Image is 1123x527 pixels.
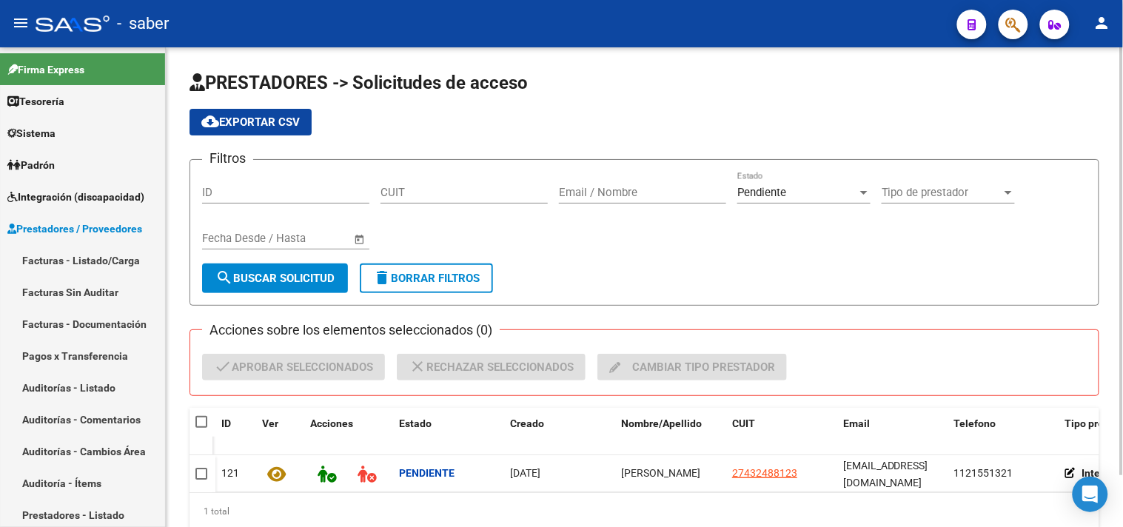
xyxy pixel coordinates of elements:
[373,269,391,286] mat-icon: delete
[510,467,540,479] span: [DATE]
[215,272,335,285] span: Buscar solicitud
[7,61,84,78] span: Firma Express
[882,186,1002,199] span: Tipo de prestador
[393,408,504,457] datatable-header-cell: Estado
[409,354,574,380] span: Rechazar seleccionados
[214,354,373,380] span: Aprobar seleccionados
[221,417,231,429] span: ID
[732,467,797,479] span: 27432488123
[215,408,256,457] datatable-header-cell: ID
[202,320,500,340] h3: Acciones sobre los elementos seleccionados (0)
[621,467,700,479] span: Valentina Hernandez
[12,14,30,32] mat-icon: menu
[597,354,787,380] button: Cambiar tipo prestador
[117,7,169,40] span: - saber
[201,113,219,130] mat-icon: cloud_download
[1073,477,1108,512] div: Open Intercom Messenger
[948,408,1059,457] datatable-header-cell: Telefono
[409,358,426,375] mat-icon: close
[264,232,335,245] input: End date
[7,221,142,237] span: Prestadores / Proveedores
[954,417,996,429] span: Telefono
[310,417,353,429] span: Acciones
[737,186,786,199] span: Pendiente
[202,148,253,169] h3: Filtros
[202,354,385,380] button: Aprobar seleccionados
[609,354,775,380] span: Cambiar tipo prestador
[399,417,432,429] span: Estado
[504,408,615,457] datatable-header-cell: Creado
[843,460,928,489] span: valenhernandez022@gmail.com
[1093,14,1111,32] mat-icon: person
[837,408,948,457] datatable-header-cell: Email
[7,93,64,110] span: Tesorería
[954,467,1013,479] span: 1121551321
[304,408,393,457] datatable-header-cell: Acciones
[214,358,232,375] mat-icon: check
[221,467,239,479] span: 121
[190,73,528,93] span: PRESTADORES -> Solicitudes de acceso
[843,417,870,429] span: Email
[201,115,300,129] span: Exportar CSV
[373,272,480,285] span: Borrar Filtros
[7,189,144,205] span: Integración (discapacidad)
[510,417,544,429] span: Creado
[732,417,755,429] span: CUIT
[615,408,726,457] datatable-header-cell: Nombre/Apellido
[202,232,250,245] input: Start date
[621,417,702,429] span: Nombre/Apellido
[352,231,369,248] button: Open calendar
[360,263,493,293] button: Borrar Filtros
[7,125,56,141] span: Sistema
[397,354,586,380] button: Rechazar seleccionados
[7,157,55,173] span: Padrón
[256,408,304,457] datatable-header-cell: Ver
[399,467,455,479] strong: Pendiente
[262,417,278,429] span: Ver
[190,109,312,135] button: Exportar CSV
[726,408,837,457] datatable-header-cell: CUIT
[202,263,348,293] button: Buscar solicitud
[215,269,233,286] mat-icon: search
